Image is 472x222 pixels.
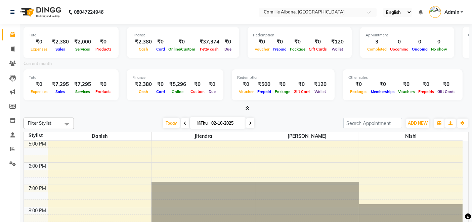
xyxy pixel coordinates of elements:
[417,81,436,88] div: ₹0
[429,38,449,46] div: 0
[167,38,197,46] div: ₹0
[74,3,103,22] b: 08047224946
[307,47,329,52] span: Gift Cards
[72,38,94,46] div: ₹2,000
[209,118,243,128] input: 2025-10-02
[189,81,206,88] div: ₹0
[48,132,152,140] span: Danish
[199,47,221,52] span: Petty cash
[155,81,167,88] div: ₹0
[292,89,311,94] span: Gift Card
[195,121,209,126] span: Thu
[410,47,429,52] span: Ongoing
[408,121,428,126] span: ADD NEW
[152,132,255,140] span: Jitendra
[132,81,155,88] div: ₹2,380
[74,47,92,52] span: Services
[292,81,311,88] div: ₹0
[54,89,67,94] span: Sales
[273,89,292,94] span: Package
[189,89,206,94] span: Custom
[49,81,72,88] div: ₹7,295
[94,89,113,94] span: Products
[271,47,288,52] span: Prepaid
[206,81,218,88] div: ₹0
[74,89,92,94] span: Services
[237,89,255,94] span: Voucher
[366,32,449,38] div: Appointment
[253,32,346,38] div: Redemption
[253,47,271,52] span: Voucher
[366,47,388,52] span: Completed
[369,89,396,94] span: Memberships
[429,6,441,18] img: Admin
[255,81,273,88] div: ₹500
[273,81,292,88] div: ₹0
[29,81,49,88] div: ₹0
[29,75,113,81] div: Total
[406,119,429,128] button: ADD NEW
[49,38,72,46] div: ₹2,380
[94,38,113,46] div: ₹0
[366,38,388,46] div: 3
[132,32,234,38] div: Finance
[94,47,113,52] span: Products
[348,89,369,94] span: Packages
[311,81,329,88] div: ₹120
[307,38,329,46] div: ₹0
[253,38,271,46] div: ₹0
[330,47,345,52] span: Wallet
[271,38,288,46] div: ₹0
[28,140,48,148] div: 5:00 PM
[288,38,307,46] div: ₹0
[29,38,49,46] div: ₹0
[288,47,307,52] span: Package
[24,61,52,67] label: Current month
[313,89,328,94] span: Wallet
[343,118,402,128] input: Search Appointment
[329,38,346,46] div: ₹120
[348,75,457,81] div: Other sales
[429,47,449,52] span: No show
[137,89,150,94] span: Cash
[29,47,49,52] span: Expenses
[222,38,234,46] div: ₹0
[388,38,410,46] div: 0
[348,81,369,88] div: ₹0
[167,81,189,88] div: ₹5,296
[155,38,167,46] div: ₹0
[396,81,417,88] div: ₹0
[137,47,150,52] span: Cash
[17,3,63,22] img: logo
[410,38,429,46] div: 0
[255,132,359,140] span: [PERSON_NAME]
[132,38,155,46] div: ₹2,380
[29,89,49,94] span: Expenses
[28,120,51,126] span: Filter Stylist
[256,89,273,94] span: Prepaid
[436,89,457,94] span: Gift Cards
[436,81,457,88] div: ₹0
[396,89,417,94] span: Vouchers
[369,81,396,88] div: ₹0
[155,89,167,94] span: Card
[417,89,436,94] span: Prepaids
[28,207,48,214] div: 8:00 PM
[167,47,197,52] span: Online/Custom
[444,9,459,16] span: Admin
[388,47,410,52] span: Upcoming
[28,163,48,170] div: 6:00 PM
[223,47,233,52] span: Due
[132,75,218,81] div: Finance
[24,132,48,139] div: Stylist
[54,47,67,52] span: Sales
[29,32,113,38] div: Total
[207,89,217,94] span: Due
[237,75,329,81] div: Redemption
[163,118,180,128] span: Today
[155,47,167,52] span: Card
[359,132,463,140] span: Nishi
[94,81,113,88] div: ₹0
[28,185,48,192] div: 7:00 PM
[197,38,222,46] div: ₹37,374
